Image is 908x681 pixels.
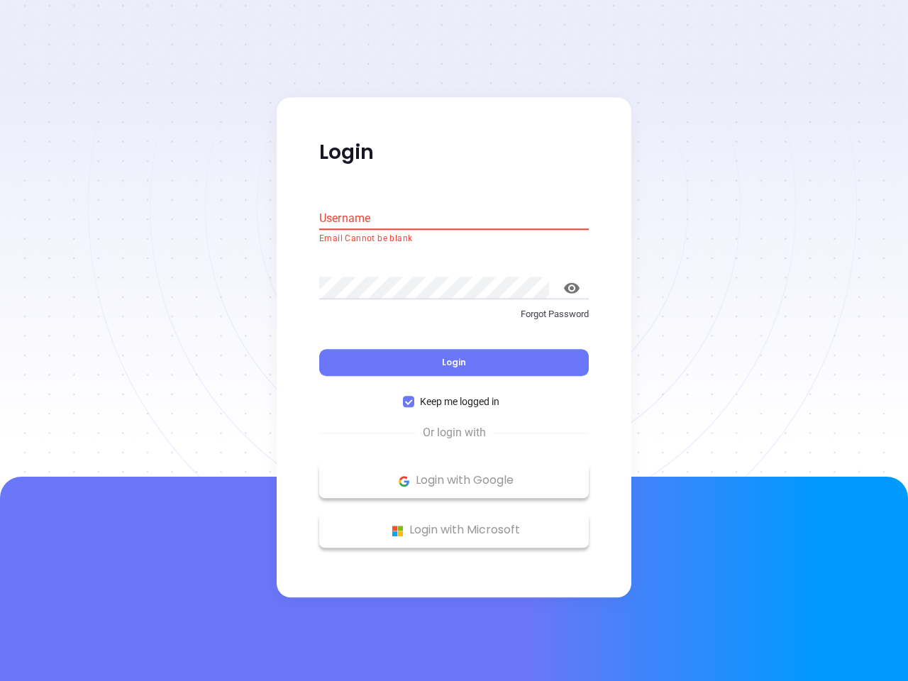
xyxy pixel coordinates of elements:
button: toggle password visibility [555,271,589,305]
p: Login [319,140,589,165]
a: Forgot Password [319,307,589,333]
p: Login with Microsoft [326,520,582,541]
span: Login [442,357,466,369]
button: Microsoft Logo Login with Microsoft [319,513,589,548]
img: Google Logo [395,472,413,490]
p: Login with Google [326,470,582,492]
img: Microsoft Logo [389,522,406,540]
span: Or login with [416,425,493,442]
span: Keep me logged in [414,394,505,410]
p: Email Cannot be blank [319,232,589,246]
p: Forgot Password [319,307,589,321]
button: Login [319,350,589,377]
button: Google Logo Login with Google [319,463,589,499]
